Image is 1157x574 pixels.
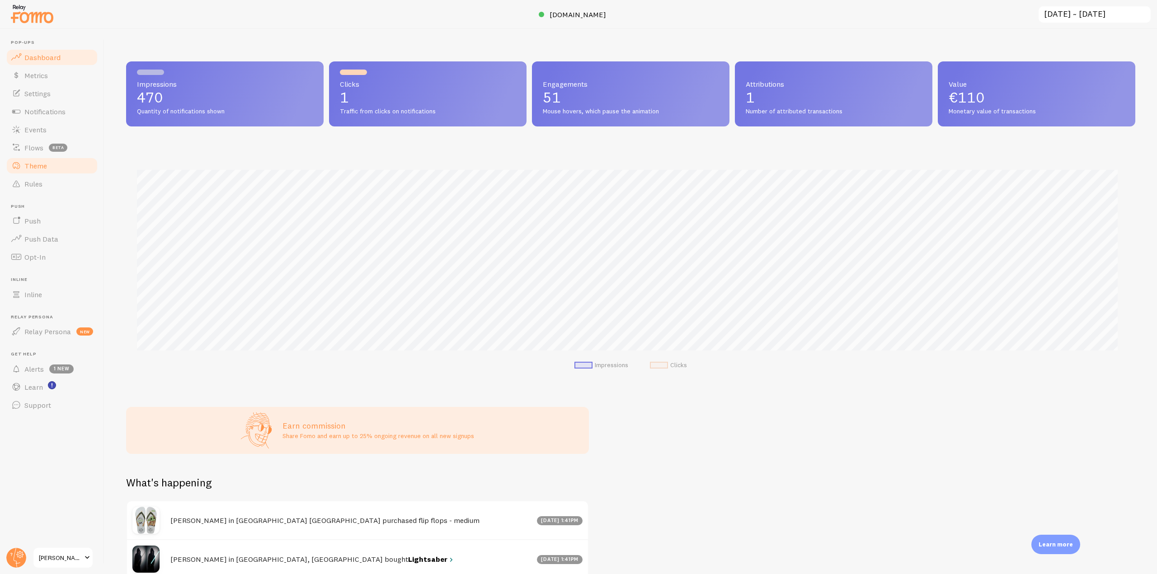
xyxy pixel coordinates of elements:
[5,360,99,378] a: Alerts 1 new
[24,364,44,373] span: Alerts
[949,107,1124,116] span: Monetary value of transactions
[5,378,99,396] a: Learn
[537,555,583,564] div: [DATE] 1:41pm
[11,40,99,46] span: Pop-ups
[24,290,42,299] span: Inline
[24,234,58,243] span: Push Data
[76,327,93,336] span: new
[5,48,99,66] a: Dashboard
[746,107,922,116] span: Number of attributed transactions
[24,179,42,188] span: Rules
[24,143,43,152] span: Flows
[24,383,43,392] span: Learn
[282,420,474,431] h3: Earn commission
[543,107,719,116] span: Mouse hovers, which pause the animation
[9,2,55,25] img: fomo-relay-logo-orange.svg
[170,516,531,525] h4: [PERSON_NAME] in [GEOGRAPHIC_DATA] [GEOGRAPHIC_DATA] purchased flip flops - medium
[650,361,687,369] li: Clicks
[5,84,99,103] a: Settings
[33,547,94,569] a: [PERSON_NAME]-test-store
[24,107,66,116] span: Notifications
[24,71,48,80] span: Metrics
[5,139,99,157] a: Flows beta
[11,314,99,320] span: Relay Persona
[126,476,212,490] h2: What's happening
[170,555,531,564] h4: [PERSON_NAME] in [GEOGRAPHIC_DATA], [GEOGRAPHIC_DATA] bought
[949,80,1124,88] span: Value
[24,161,47,170] span: Theme
[340,80,516,88] span: Clicks
[11,351,99,357] span: Get Help
[408,555,455,564] a: Lightsaber
[5,66,99,84] a: Metrics
[11,204,99,210] span: Push
[24,216,41,225] span: Push
[5,175,99,193] a: Rules
[340,90,516,105] p: 1
[574,361,628,369] li: Impressions
[11,277,99,283] span: Inline
[949,89,985,106] span: €110
[746,90,922,105] p: 1
[48,381,56,389] svg: <p>Watch New Feature Tutorials!</p>
[543,90,719,105] p: 51
[5,230,99,248] a: Push Data
[1031,535,1080,554] div: Learn more
[5,396,99,414] a: Support
[746,80,922,88] span: Attributions
[5,121,99,139] a: Events
[49,364,74,373] span: 1 new
[137,107,313,116] span: Quantity of notifications shown
[24,327,71,336] span: Relay Persona
[5,248,99,266] a: Opt-In
[137,80,313,88] span: Impressions
[5,157,99,175] a: Theme
[5,212,99,230] a: Push
[39,552,82,563] span: [PERSON_NAME]-test-store
[24,89,51,98] span: Settings
[5,285,99,303] a: Inline
[537,516,583,525] div: [DATE] 1:41pm
[24,252,46,261] span: Opt-In
[24,53,61,62] span: Dashboard
[282,431,474,440] p: Share Fomo and earn up to 25% ongoing revenue on all new signups
[5,103,99,121] a: Notifications
[543,80,719,88] span: Engagements
[49,144,67,152] span: beta
[24,401,51,410] span: Support
[5,322,99,341] a: Relay Persona new
[1039,540,1073,549] p: Learn more
[137,90,313,105] p: 470
[340,107,516,116] span: Traffic from clicks on notifications
[24,125,47,134] span: Events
